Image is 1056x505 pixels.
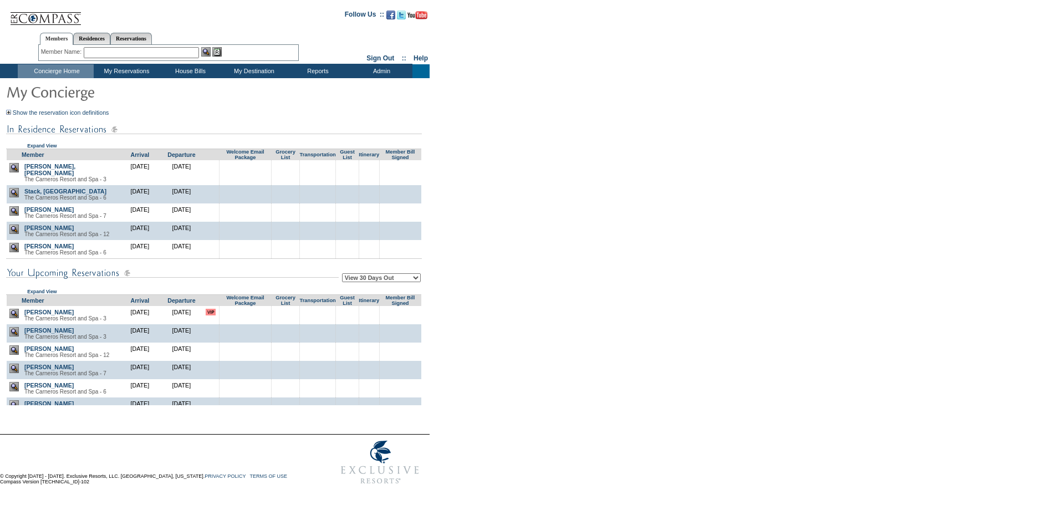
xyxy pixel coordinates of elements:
[285,400,286,401] img: blank.gif
[24,345,74,352] a: [PERSON_NAME]
[9,345,19,355] img: view
[131,297,150,304] a: Arrival
[212,47,222,57] img: Reservations
[400,400,401,401] img: blank.gif
[119,379,161,397] td: [DATE]
[9,188,19,197] img: view
[347,327,348,328] img: blank.gif
[226,149,264,160] a: Welcome Email Package
[24,163,75,176] a: [PERSON_NAME], [PERSON_NAME]
[24,352,109,358] span: The Carneros Resort and Spa - 12
[386,11,395,19] img: Become our fan on Facebook
[73,33,110,44] a: Residences
[245,327,246,328] img: blank.gif
[245,382,246,382] img: blank.gif
[161,203,202,222] td: [DATE]
[24,309,74,315] a: [PERSON_NAME]
[206,309,216,315] input: VIP member
[119,306,161,324] td: [DATE]
[119,361,161,379] td: [DATE]
[400,345,401,346] img: blank.gif
[24,176,106,182] span: The Carneros Resort and Spa - 3
[24,195,106,201] span: The Carneros Resort and Spa - 6
[205,473,246,479] a: PRIVACY POLICY
[276,149,295,160] a: Grocery List
[9,225,19,234] img: view
[24,213,106,219] span: The Carneros Resort and Spa - 7
[9,309,19,318] img: view
[24,400,74,407] a: [PERSON_NAME]
[161,222,202,240] td: [DATE]
[40,33,74,45] a: Members
[400,382,401,382] img: blank.gif
[9,327,19,336] img: view
[245,163,246,164] img: blank.gif
[22,297,44,304] a: Member
[13,109,109,116] a: Show the reservation icon definitions
[285,64,349,78] td: Reports
[167,297,195,304] a: Departure
[276,295,295,306] a: Grocery List
[285,163,286,164] img: blank.gif
[347,382,348,382] img: blank.gif
[161,160,202,185] td: [DATE]
[245,400,246,401] img: blank.gif
[349,64,412,78] td: Admin
[407,11,427,19] img: Subscribe to our YouTube Channel
[400,163,401,164] img: blank.gif
[27,143,57,149] a: Expand View
[24,206,74,213] a: [PERSON_NAME]
[24,370,106,376] span: The Carneros Resort and Spa - 7
[299,152,335,157] a: Transportation
[24,225,74,231] a: [PERSON_NAME]
[161,379,202,397] td: [DATE]
[414,54,428,62] a: Help
[24,334,106,340] span: The Carneros Resort and Spa - 3
[386,295,415,306] a: Member Bill Signed
[347,206,348,207] img: blank.gif
[161,361,202,379] td: [DATE]
[167,151,195,158] a: Departure
[24,243,74,249] a: [PERSON_NAME]
[221,64,285,78] td: My Destination
[24,188,106,195] a: Stack, [GEOGRAPHIC_DATA]
[119,324,161,343] td: [DATE]
[285,382,286,382] img: blank.gif
[407,14,427,21] a: Subscribe to our YouTube Channel
[9,3,81,25] img: Compass Home
[110,33,152,44] a: Reservations
[9,382,19,391] img: view
[119,240,161,259] td: [DATE]
[24,389,106,395] span: The Carneros Resort and Spa - 6
[24,315,106,322] span: The Carneros Resort and Spa - 3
